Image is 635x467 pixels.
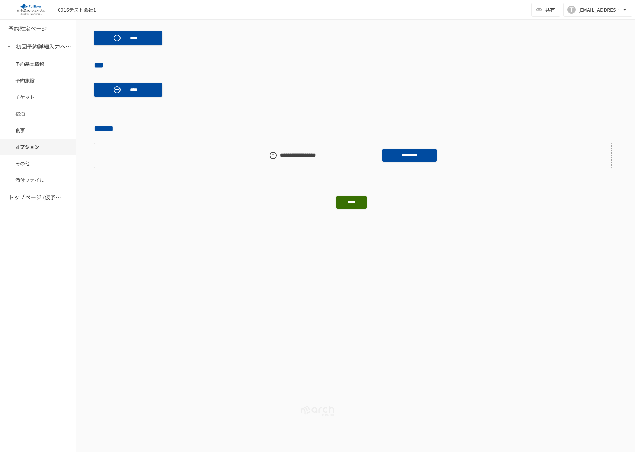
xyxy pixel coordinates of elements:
[15,176,60,184] span: 添付ファイル
[8,193,64,202] h6: トップページ (仮予約一覧)
[15,60,60,68] span: 予約基本情報
[15,77,60,84] span: 予約施設
[567,6,576,14] div: T
[15,126,60,134] span: 食事
[563,3,632,17] button: T[EMAIL_ADDRESS][DOMAIN_NAME]
[8,4,52,15] img: eQeGXtYPV2fEKIA3pizDiVdzO5gJTl2ahLbsPaD2E4R
[545,6,555,13] span: 共有
[578,6,621,14] div: [EMAIL_ADDRESS][DOMAIN_NAME]
[15,160,60,167] span: その他
[8,24,47,33] h6: 予約確定ページ
[15,110,60,117] span: 宿泊
[531,3,560,17] button: 共有
[15,93,60,101] span: チケット
[16,42,71,51] h6: 初回予約詳細入力ページ
[58,6,96,13] div: 0916テスト会社1
[15,143,60,151] span: オプション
